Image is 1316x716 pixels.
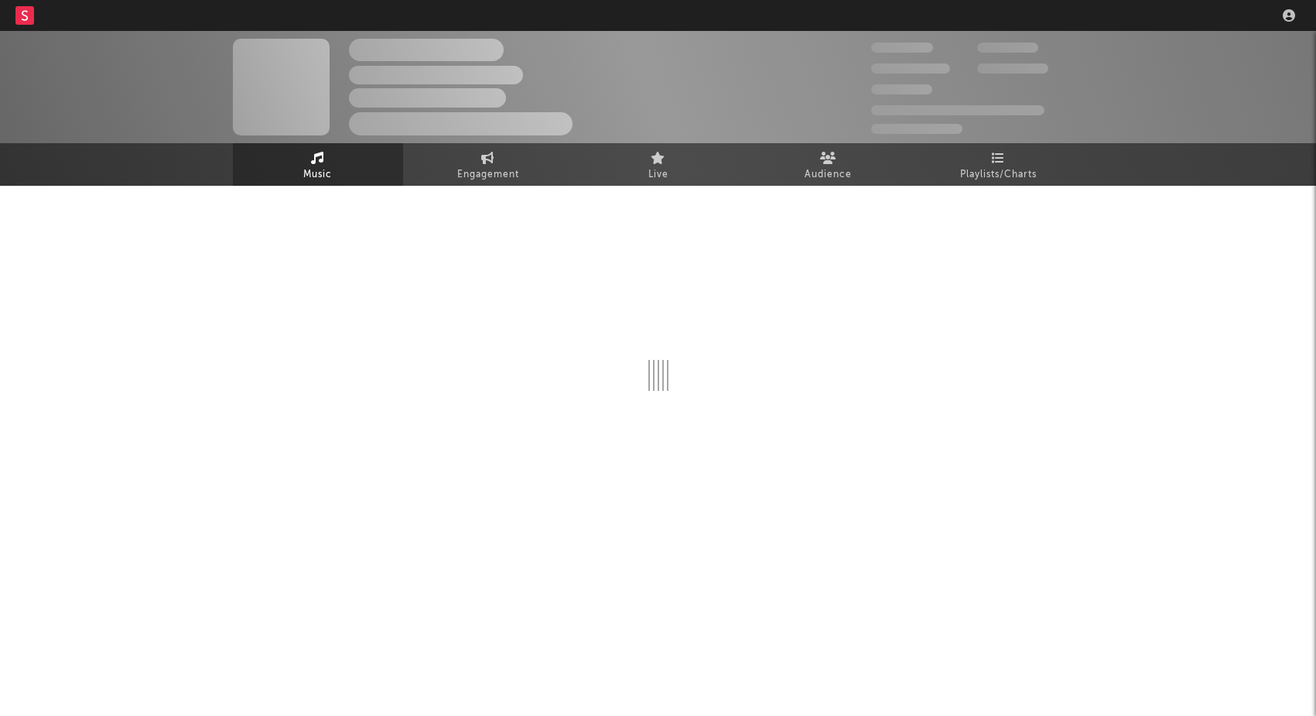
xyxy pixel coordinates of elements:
[871,63,950,74] span: 50,000,000
[573,143,743,186] a: Live
[871,84,932,94] span: 100,000
[805,166,852,184] span: Audience
[977,63,1048,74] span: 1,000,000
[648,166,668,184] span: Live
[303,166,332,184] span: Music
[871,105,1044,115] span: 50,000,000 Monthly Listeners
[914,143,1084,186] a: Playlists/Charts
[457,166,519,184] span: Engagement
[960,166,1037,184] span: Playlists/Charts
[403,143,573,186] a: Engagement
[871,124,962,134] span: Jump Score: 85.0
[977,43,1038,53] span: 100,000
[233,143,403,186] a: Music
[743,143,914,186] a: Audience
[871,43,933,53] span: 300,000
